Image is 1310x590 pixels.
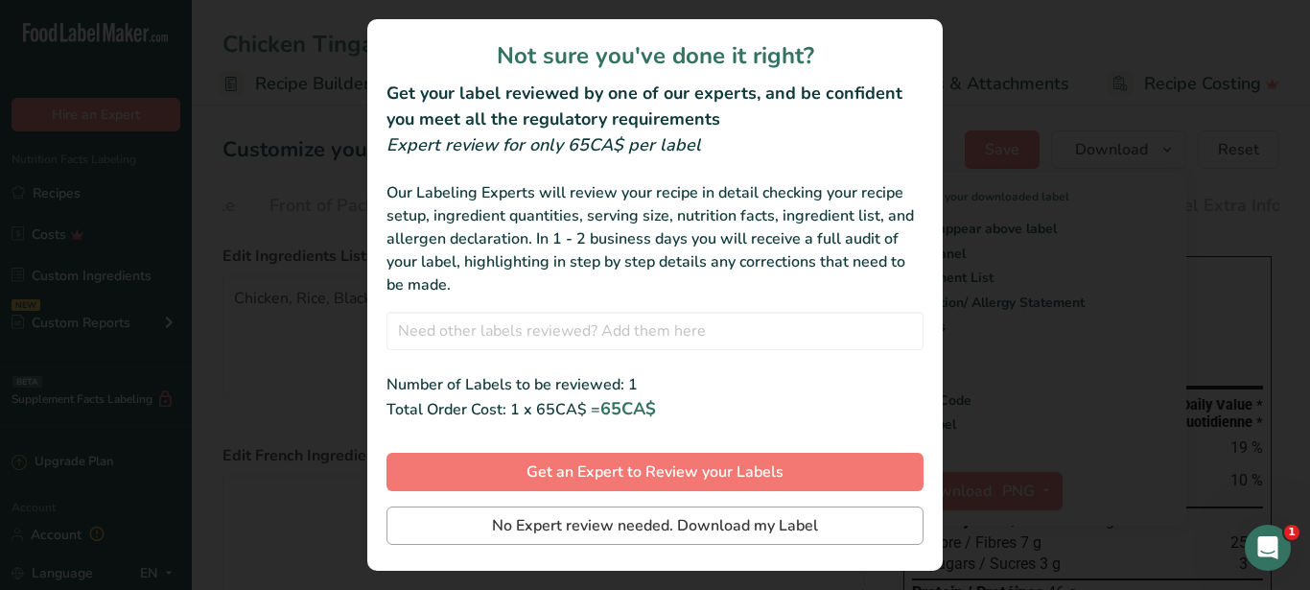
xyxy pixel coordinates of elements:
[386,81,924,132] h2: Get your label reviewed by one of our experts, and be confident you meet all the regulatory requi...
[386,181,924,296] div: Our Labeling Experts will review your recipe in detail checking your recipe setup, ingredient qua...
[1284,525,1299,540] span: 1
[386,507,924,545] button: No Expert review needed. Download my Label
[526,460,784,484] span: Get an Expert to Review your Labels
[386,373,924,396] div: Number of Labels to be reviewed: 1
[600,397,656,420] span: 65CA$
[386,38,924,73] h1: Not sure you've done it right?
[386,312,924,350] input: Need other labels reviewed? Add them here
[492,514,818,537] span: No Expert review needed. Download my Label
[386,396,924,422] div: Total Order Cost: 1 x 65CA$ =
[1245,525,1291,571] iframe: Intercom live chat
[386,453,924,491] button: Get an Expert to Review your Labels
[386,132,924,158] div: Expert review for only 65CA$ per label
